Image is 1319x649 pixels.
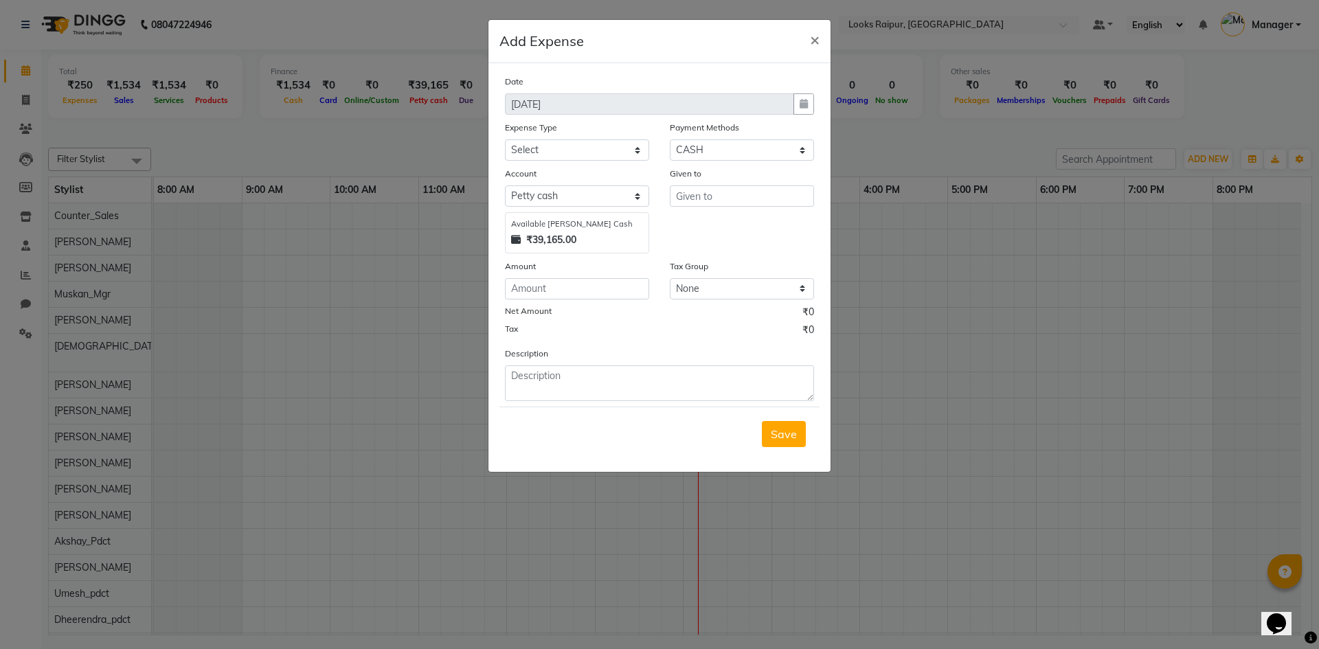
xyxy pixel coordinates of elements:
[499,31,584,52] h5: Add Expense
[505,168,537,180] label: Account
[505,76,523,88] label: Date
[670,260,708,273] label: Tax Group
[1261,594,1305,635] iframe: chat widget
[802,323,814,341] span: ₹0
[670,168,701,180] label: Given to
[505,323,518,335] label: Tax
[802,305,814,323] span: ₹0
[505,278,649,299] input: Amount
[505,122,557,134] label: Expense Type
[511,218,643,230] div: Available [PERSON_NAME] Cash
[505,305,552,317] label: Net Amount
[505,348,548,360] label: Description
[670,122,739,134] label: Payment Methods
[526,233,576,247] strong: ₹39,165.00
[505,260,536,273] label: Amount
[670,185,814,207] input: Given to
[771,427,797,441] span: Save
[762,421,806,447] button: Save
[799,20,831,58] button: Close
[810,29,820,49] span: ×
